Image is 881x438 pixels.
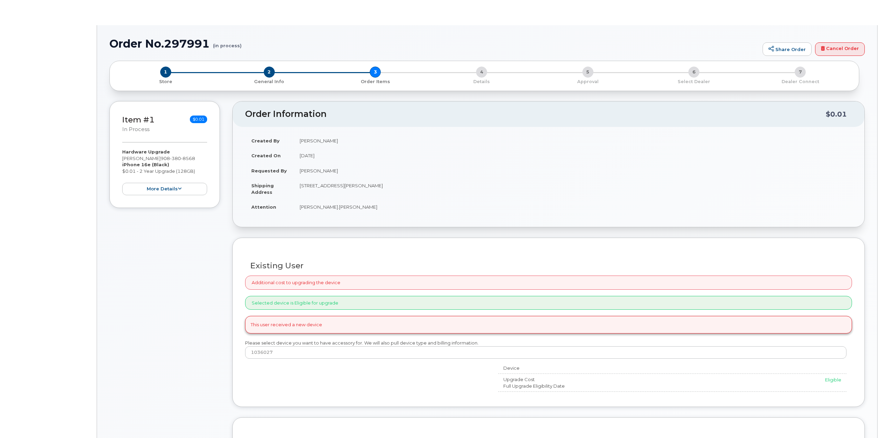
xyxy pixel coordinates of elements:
[648,377,841,383] div: Eligible
[251,138,280,143] strong: Created By
[190,116,207,123] span: $0.01
[251,183,274,195] strong: Shipping Address
[815,42,865,56] a: Cancel Order
[245,340,852,359] div: Please select device you want to have accessory for. We will also pull device type and billing in...
[122,183,207,196] button: more details
[245,276,852,290] div: Additional cost to upgrading the device
[264,67,275,78] span: 2
[251,153,281,158] strong: Created On
[250,261,847,270] h3: Existing User
[219,79,320,85] p: General Info
[293,133,852,148] td: [PERSON_NAME]
[122,162,169,167] strong: iPhone 16e (Black)
[498,383,643,389] div: Full Upgrade Eligibility Date
[122,126,149,132] small: in process
[170,156,181,161] span: 380
[109,38,759,50] h1: Order No.297991
[245,316,852,334] div: This user received a new device
[115,78,216,85] a: 1 Store
[118,79,213,85] p: Store
[293,148,852,163] td: [DATE]
[763,42,812,56] a: Share Order
[122,115,155,125] a: Item #1
[122,149,207,195] div: [PERSON_NAME] $0.01 - 2 Year Upgrade (128GB)
[245,109,826,119] h2: Order Information
[213,38,242,48] small: (in process)
[498,365,643,371] div: Device
[826,108,847,121] div: $0.01
[251,204,276,210] strong: Attention
[122,149,170,155] strong: Hardware Upgrade
[245,296,852,310] div: Selected device is Eligible for upgrade
[251,168,287,173] strong: Requested By
[293,163,852,178] td: [PERSON_NAME]
[161,156,195,161] span: 908
[293,199,852,215] td: [PERSON_NAME].[PERSON_NAME]
[293,178,852,199] td: [STREET_ADDRESS][PERSON_NAME]
[216,78,322,85] a: 2 General Info
[181,156,195,161] span: 8568
[160,67,171,78] span: 1
[498,376,643,383] div: Upgrade Cost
